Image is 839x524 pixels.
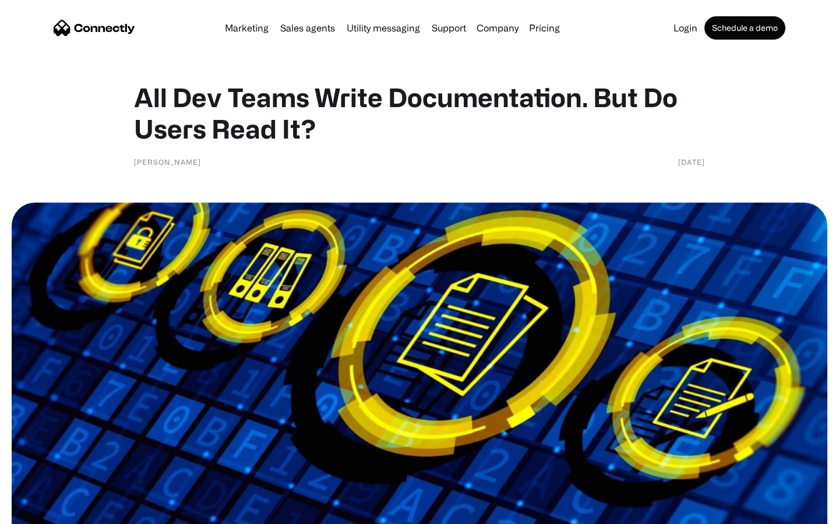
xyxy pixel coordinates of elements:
[477,20,519,36] div: Company
[276,23,340,33] a: Sales agents
[427,23,471,33] a: Support
[12,504,70,520] aside: Language selected: English
[704,16,785,40] a: Schedule a demo
[23,504,70,520] ul: Language list
[134,82,705,144] h1: All Dev Teams Write Documentation. But Do Users Read It?
[342,23,425,33] a: Utility messaging
[220,23,273,33] a: Marketing
[669,23,702,33] a: Login
[678,156,705,168] div: [DATE]
[134,156,201,168] div: [PERSON_NAME]
[524,23,565,33] a: Pricing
